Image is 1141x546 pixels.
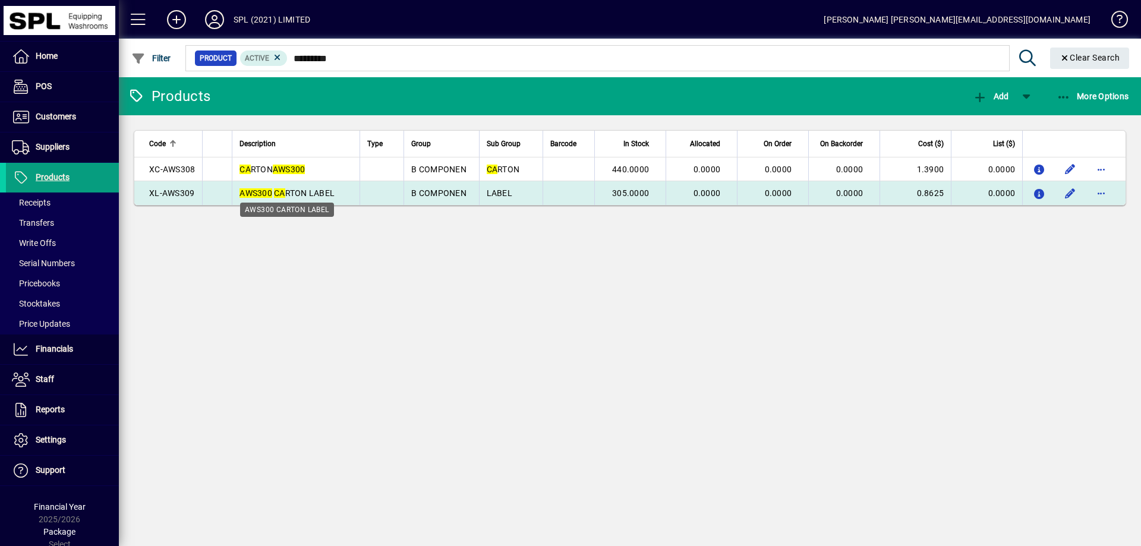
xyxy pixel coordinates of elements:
button: Add [970,86,1011,107]
span: In Stock [623,137,649,150]
span: Receipts [12,198,51,207]
button: More options [1092,160,1111,179]
span: Transfers [12,218,54,228]
span: Write Offs [12,238,56,248]
em: CA [239,165,251,174]
button: Edit [1061,184,1080,203]
button: More Options [1054,86,1132,107]
em: AWS300 [239,188,272,198]
a: Settings [6,425,119,455]
td: 0.0000 [951,181,1022,205]
span: Financials [36,344,73,354]
span: 0.0000 [694,188,721,198]
button: More options [1092,184,1111,203]
em: CA [274,188,285,198]
div: In Stock [602,137,660,150]
div: On Backorder [816,137,874,150]
span: List ($) [993,137,1015,150]
a: Pricebooks [6,273,119,293]
span: Support [36,465,65,475]
div: SPL (2021) LIMITED [234,10,310,29]
span: RTON [487,165,520,174]
td: 0.0000 [951,157,1022,181]
span: Description [239,137,276,150]
span: Package [43,527,75,536]
a: Stocktakes [6,293,119,314]
a: Suppliers [6,132,119,162]
div: Description [239,137,352,150]
div: Group [411,137,471,150]
span: 0.0000 [765,165,792,174]
button: Profile [196,9,234,30]
a: Knowledge Base [1102,2,1126,41]
span: Pricebooks [12,279,60,288]
span: LABEL [487,188,512,198]
span: RTON LABEL [239,188,335,198]
span: Active [245,54,269,62]
button: Edit [1061,160,1080,179]
span: Type [367,137,383,150]
span: XC-AWS308 [149,165,195,174]
button: Filter [128,48,174,69]
span: POS [36,81,52,91]
span: Barcode [550,137,576,150]
span: Financial Year [34,502,86,512]
span: XL-AWS309 [149,188,194,198]
span: Filter [131,53,171,63]
span: Code [149,137,166,150]
span: Allocated [690,137,720,150]
span: 0.0000 [694,165,721,174]
span: Add [973,91,1008,101]
a: Write Offs [6,233,119,253]
div: On Order [745,137,802,150]
div: Sub Group [487,137,535,150]
div: Barcode [550,137,587,150]
span: RTON [239,165,305,174]
span: Suppliers [36,142,70,152]
span: Price Updates [12,319,70,329]
span: On Backorder [820,137,863,150]
span: Clear Search [1060,53,1120,62]
span: 305.0000 [612,188,649,198]
a: Serial Numbers [6,253,119,273]
span: B COMPONEN [411,188,467,198]
span: Product [200,52,232,64]
span: Customers [36,112,76,121]
span: 440.0000 [612,165,649,174]
button: Add [157,9,196,30]
span: 0.0000 [836,165,863,174]
span: 0.0000 [765,188,792,198]
td: 0.8625 [880,181,951,205]
span: Home [36,51,58,61]
div: AWS300 CARTON LABEL [240,203,334,217]
a: Reports [6,395,119,425]
span: 0.0000 [836,188,863,198]
td: 1.3900 [880,157,951,181]
a: Price Updates [6,314,119,334]
span: Reports [36,405,65,414]
div: Products [128,87,210,106]
a: Staff [6,365,119,394]
div: [PERSON_NAME] [PERSON_NAME][EMAIL_ADDRESS][DOMAIN_NAME] [824,10,1090,29]
span: On Order [764,137,792,150]
em: CA [487,165,498,174]
span: B COMPONEN [411,165,467,174]
div: Type [367,137,396,150]
a: Transfers [6,213,119,233]
span: Products [36,172,70,182]
a: Support [6,456,119,485]
mat-chip: Activation Status: Active [240,51,288,66]
a: Financials [6,334,119,364]
span: Stocktakes [12,299,60,308]
button: Clear [1050,48,1130,69]
a: Receipts [6,192,119,213]
span: Serial Numbers [12,258,75,268]
a: Home [6,42,119,71]
a: POS [6,72,119,102]
span: Staff [36,374,54,384]
span: Sub Group [487,137,521,150]
span: Settings [36,435,66,444]
em: AWS300 [273,165,305,174]
span: More Options [1057,91,1129,101]
a: Customers [6,102,119,132]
